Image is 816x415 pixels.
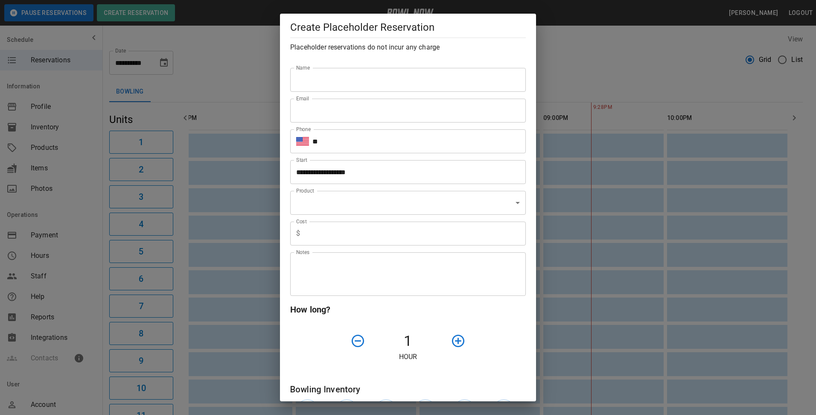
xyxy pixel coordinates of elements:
label: Start [296,156,307,164]
button: Select country [296,135,309,148]
label: Phone [296,126,311,133]
h6: Bowling Inventory [290,383,526,396]
p: Hour [290,352,526,362]
div: ​ [290,191,526,215]
p: $ [296,228,300,239]
input: Choose date, selected date is Aug 29, 2025 [290,160,520,184]
h4: 1 [369,332,447,350]
h5: Create Placeholder Reservation [290,20,526,34]
h6: Placeholder reservations do not incur any charge [290,41,526,53]
h6: How long? [290,303,526,316]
